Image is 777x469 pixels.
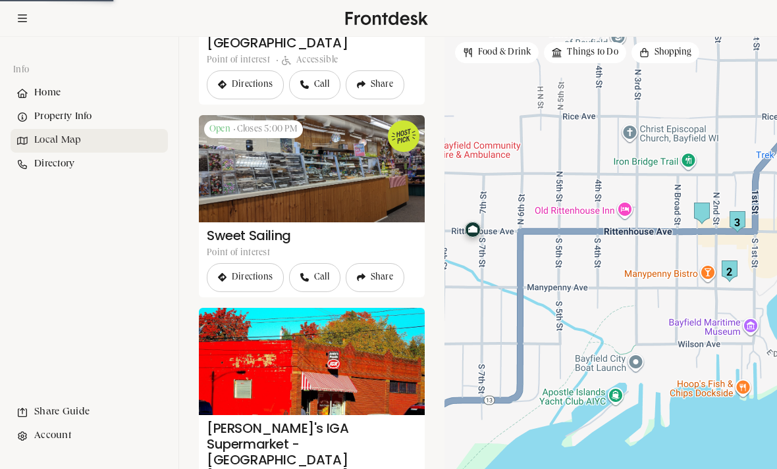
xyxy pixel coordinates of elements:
[544,42,626,63] li: 2 of 3
[207,263,284,292] button: Directions
[631,42,700,63] li: 3 of 3
[346,263,404,292] button: Share
[455,42,539,63] li: 1 of 3
[11,129,168,153] li: Navigation item
[11,401,168,424] div: Share Guide
[11,82,168,105] li: Navigation item
[11,105,168,129] div: Property Info
[11,153,168,176] li: Navigation item
[11,424,168,448] li: Navigation item
[11,105,168,129] li: Navigation item
[207,70,284,99] button: Directions
[11,401,168,424] li: Navigation item
[455,42,539,63] button: Food & Drink
[631,42,700,63] button: Shopping
[11,153,168,176] div: Directory
[289,70,340,99] a: Call
[11,129,168,153] div: Local Map
[289,263,340,292] a: Call
[716,255,743,287] div: 2
[724,206,751,238] div: 3
[346,70,404,99] button: Share
[11,82,168,105] div: Home
[544,42,626,63] button: Things to Do
[11,424,168,448] div: Account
